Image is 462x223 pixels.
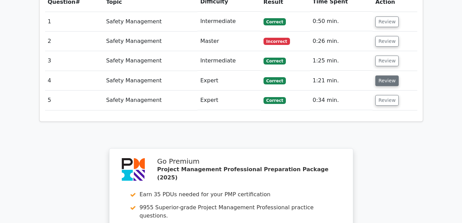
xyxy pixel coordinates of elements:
td: Safety Management [103,91,197,110]
span: Correct [264,58,286,64]
td: 1:25 min. [310,51,373,71]
td: Intermediate [197,12,261,31]
td: Expert [197,71,261,91]
span: Correct [264,18,286,25]
td: Safety Management [103,51,197,71]
td: Safety Management [103,71,197,91]
td: Safety Management [103,12,197,31]
td: 3 [45,51,104,71]
td: 2 [45,32,104,51]
button: Review [375,36,399,47]
span: Correct [264,97,286,104]
button: Review [375,16,399,27]
td: 1 [45,12,104,31]
td: Expert [197,91,261,110]
td: 0:34 min. [310,91,373,110]
td: 5 [45,91,104,110]
span: Incorrect [264,38,290,45]
td: 4 [45,71,104,91]
button: Review [375,56,399,66]
span: Correct [264,77,286,84]
td: 1:21 min. [310,71,373,91]
td: Intermediate [197,51,261,71]
td: 0:50 min. [310,12,373,31]
td: Master [197,32,261,51]
button: Review [375,95,399,106]
button: Review [375,75,399,86]
td: 0:26 min. [310,32,373,51]
td: Safety Management [103,32,197,51]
